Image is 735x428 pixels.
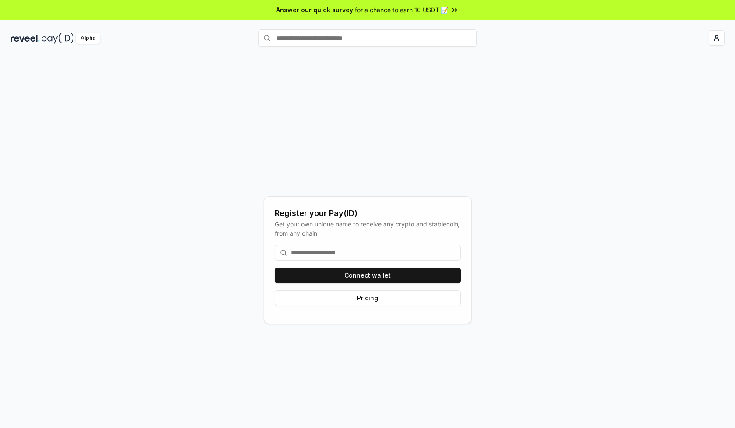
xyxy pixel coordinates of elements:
[275,219,461,238] div: Get your own unique name to receive any crypto and stablecoin, from any chain
[275,207,461,219] div: Register your Pay(ID)
[275,268,461,283] button: Connect wallet
[10,33,40,44] img: reveel_dark
[355,5,448,14] span: for a chance to earn 10 USDT 📝
[275,290,461,306] button: Pricing
[76,33,100,44] div: Alpha
[276,5,353,14] span: Answer our quick survey
[42,33,74,44] img: pay_id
